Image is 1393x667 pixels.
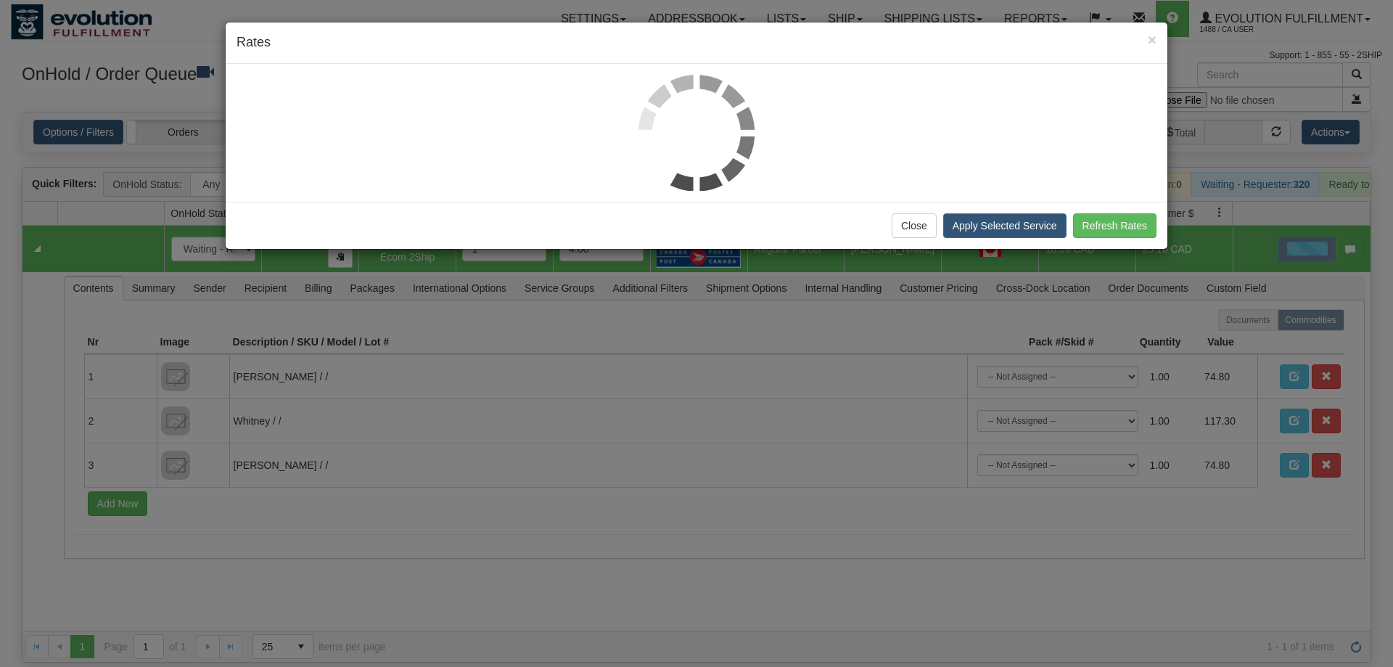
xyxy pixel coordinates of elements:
button: Refresh Rates [1073,213,1156,238]
span: × [1148,31,1156,48]
img: loader.gif [638,75,755,191]
button: Close [892,213,937,238]
h4: Rates [237,33,1156,52]
button: Apply Selected Service [943,213,1067,238]
button: Close [1148,32,1156,47]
